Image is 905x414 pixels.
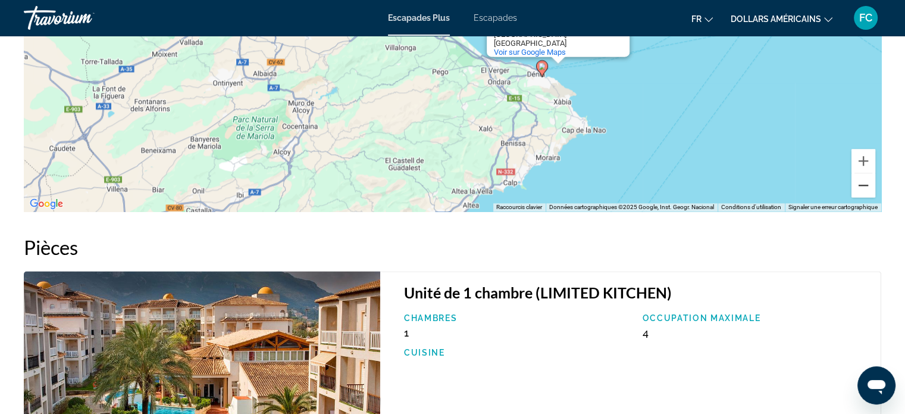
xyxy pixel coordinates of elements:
a: Signaler une erreur cartographique [788,204,878,210]
h3: Unité de 1 chambre (LIMITED KITCHEN) [404,284,869,301]
font: dollars américains [731,14,821,24]
button: Raccourcis clavier [496,203,542,211]
a: Escapades Plus [388,13,450,23]
div: [GEOGRAPHIC_DATA] [494,39,601,48]
button: Changer de devise [731,10,832,27]
span: Données cartographiques ©2025 Google, Inst. Geogr. Nacional [549,204,714,210]
font: fr [691,14,702,24]
button: Zoom avant [851,149,875,173]
button: Menu utilisateur [850,5,881,30]
button: Changer de langue [691,10,713,27]
a: Ouvrir cette zone dans Google Maps (dans une nouvelle fenêtre) [27,196,66,211]
p: Occupation maximale [642,313,869,323]
p: Chambres [404,313,631,323]
a: Voir sur Google Maps [494,48,566,57]
a: Conditions d'utilisation (s'ouvre dans un nouvel onglet) [721,204,781,210]
button: Zoom arrière [851,173,875,197]
a: Escapades [474,13,517,23]
h2: Pièces [24,235,881,259]
font: FC [859,11,872,24]
p: Cuisine [404,348,631,357]
img: Google [27,196,66,211]
a: Travorium [24,2,143,33]
span: 1 [404,326,409,339]
iframe: Bouton de lancement de la fenêtre de messagerie [857,366,895,404]
span: 4 [642,326,648,339]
